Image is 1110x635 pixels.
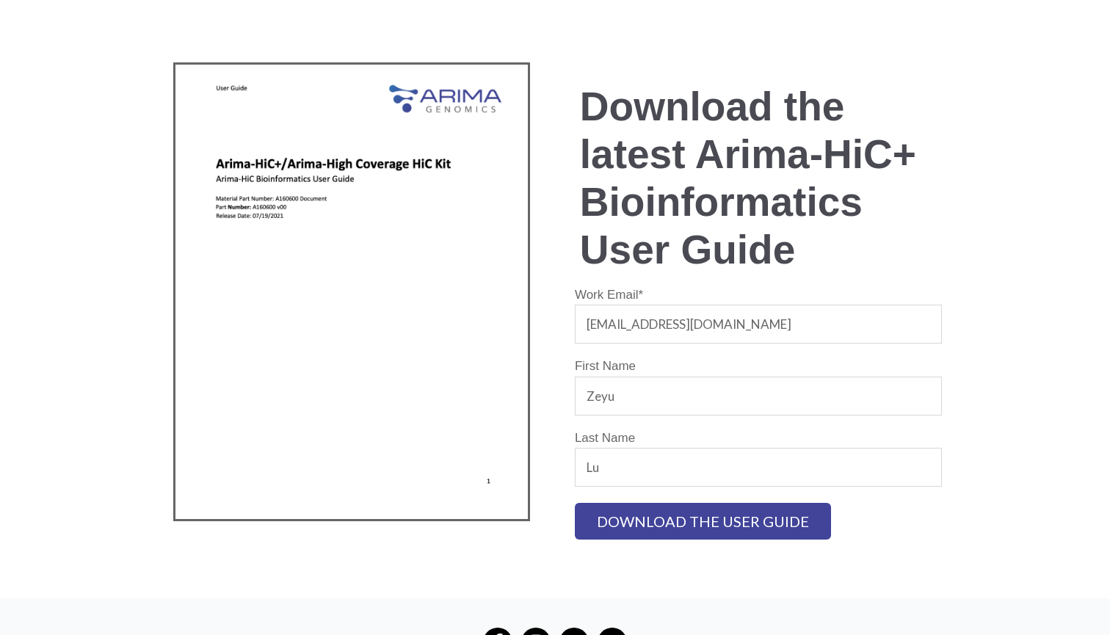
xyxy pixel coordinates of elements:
input: Download the user guide [575,503,831,540]
span: Last Name [575,431,635,445]
span: Download the latest Arima-HiC+ Bioinformatics User Guide [580,84,916,272]
span: First Name [575,359,636,373]
img: Arima Bioinformatics User Guide [175,65,528,519]
span: Work Email [575,288,639,302]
